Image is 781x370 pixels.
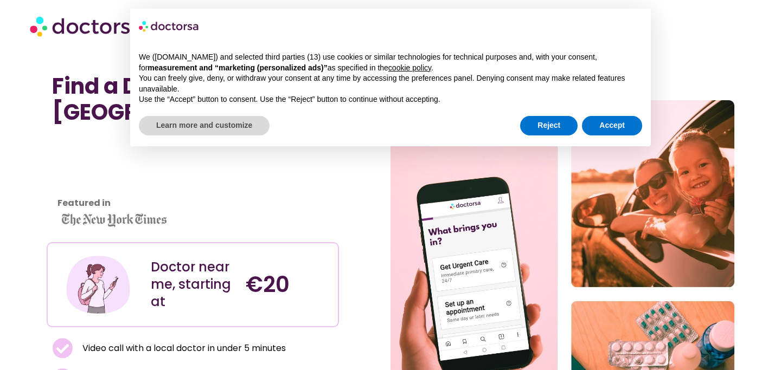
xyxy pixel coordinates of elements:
[139,116,270,135] button: Learn more and customize
[139,52,642,73] p: We ([DOMAIN_NAME]) and selected third parties (13) use cookies or similar technologies for techni...
[65,251,132,319] img: Illustration depicting a young woman in a casual outfit, engaged with her smartphone. She has a p...
[57,197,111,209] strong: Featured in
[520,116,578,135] button: Reject
[139,94,642,105] p: Use the “Accept” button to consent. Use the “Reject” button to continue without accepting.
[388,63,431,72] a: cookie policy
[582,116,642,135] button: Accept
[139,73,642,94] p: You can freely give, deny, or withdraw your consent at any time by accessing the preferences pane...
[139,17,200,35] img: logo
[52,136,150,217] iframe: Customer reviews powered by Trustpilot
[80,341,286,356] span: Video call with a local doctor in under 5 minutes
[148,63,327,72] strong: measurement and “marketing (personalized ads)”
[52,73,334,125] h1: Find a Doctor Near Me in [GEOGRAPHIC_DATA]
[151,258,235,310] div: Doctor near me, starting at
[246,271,330,297] h4: €20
